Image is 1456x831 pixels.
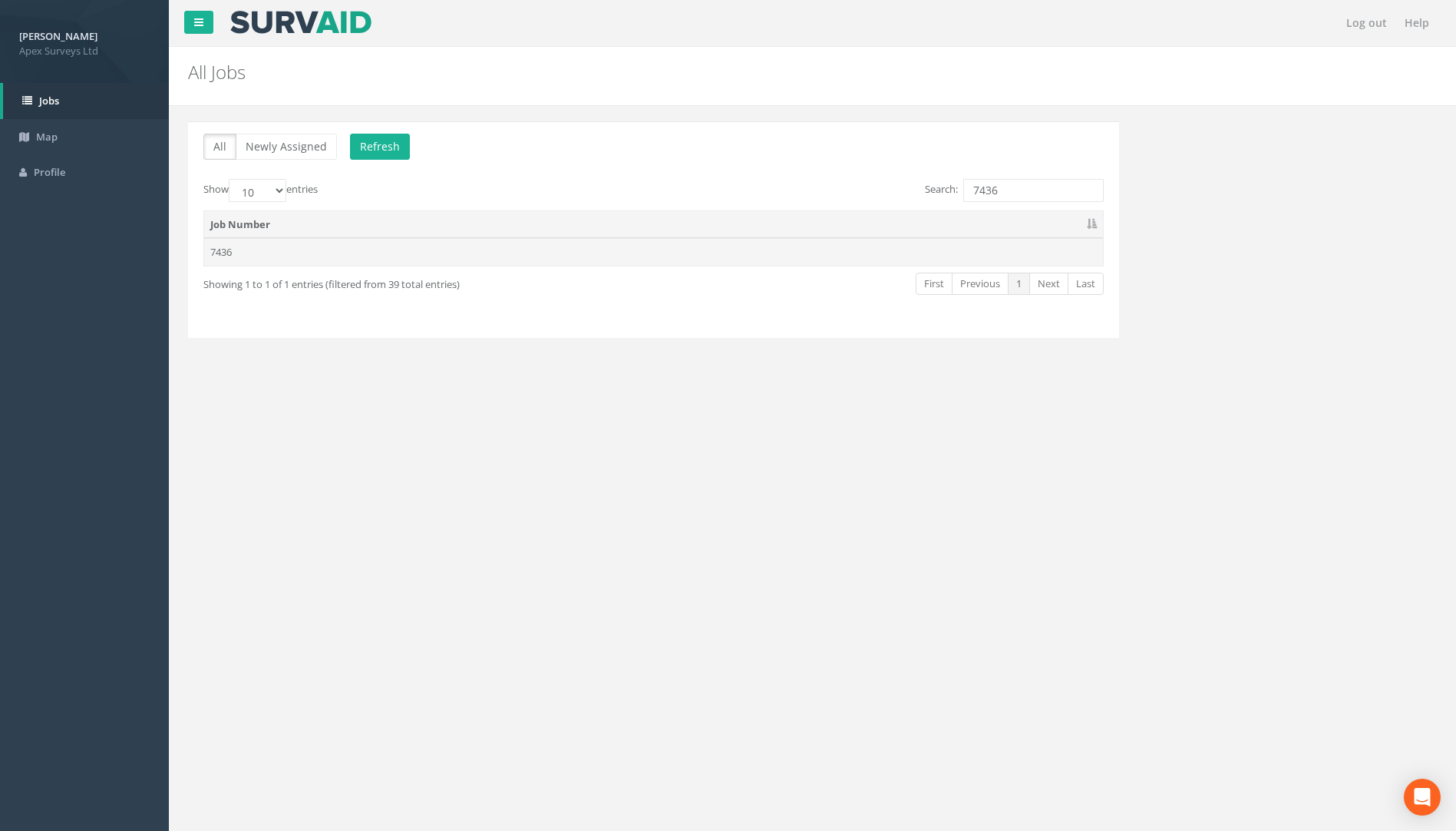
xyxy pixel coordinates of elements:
span: Apex Surveys Ltd [19,44,150,58]
a: First [916,273,953,295]
button: All [203,134,236,160]
input: Search: [963,179,1104,202]
select: Showentries [229,179,286,202]
button: Newly Assigned [236,134,337,160]
span: Jobs [39,94,59,108]
label: Show entries [203,179,318,202]
a: Next [1029,273,1068,295]
span: Map [36,130,58,144]
a: 1 [1008,273,1030,295]
div: Open Intercom Messenger [1404,779,1441,816]
span: Profile [34,165,65,179]
a: Previous [952,273,1009,295]
h2: All Jobs [188,62,1225,82]
a: Last [1068,273,1104,295]
th: Job Number: activate to sort column descending [204,211,1103,239]
a: Jobs [3,83,169,119]
td: 7436 [204,238,1103,266]
label: Search: [925,179,1104,202]
a: [PERSON_NAME] Apex Surveys Ltd [19,25,150,58]
strong: [PERSON_NAME] [19,29,97,43]
button: Refresh [350,134,410,160]
div: Showing 1 to 1 of 1 entries (filtered from 39 total entries) [203,271,565,292]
